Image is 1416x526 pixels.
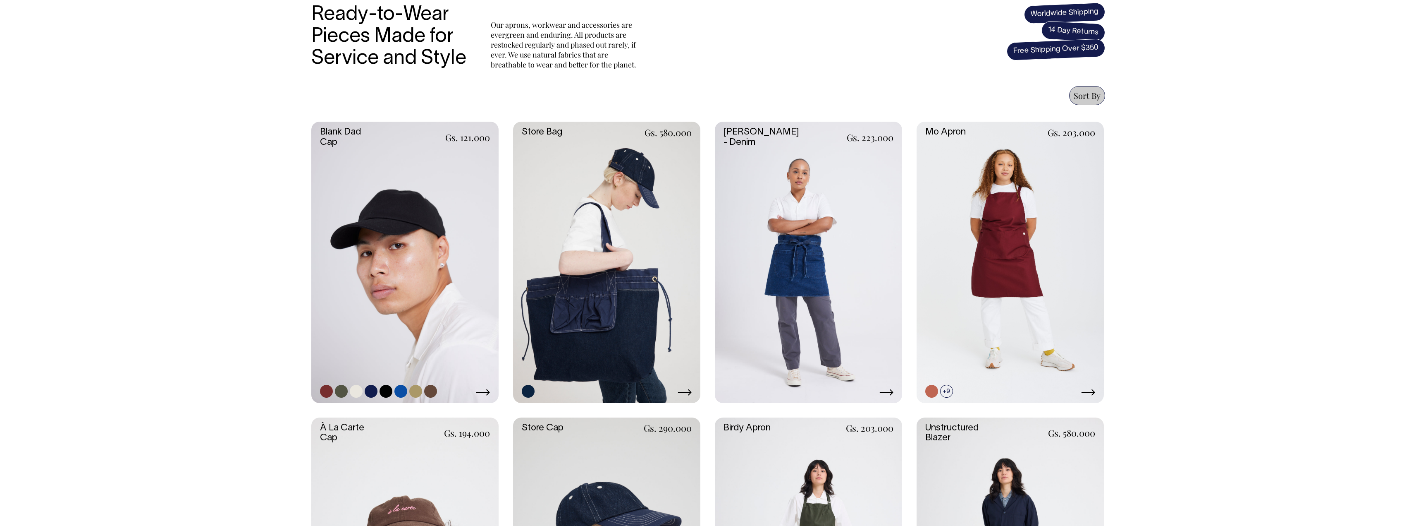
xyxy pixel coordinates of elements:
span: Worldwide Shipping [1024,2,1106,24]
span: +9 [940,385,953,398]
p: Our aprons, workwear and accessories are evergreen and enduring. All products are restocked regul... [491,20,640,70]
span: Free Shipping Over $350 [1006,38,1106,61]
span: Sort By [1074,90,1101,101]
span: 14 Day Returns [1041,21,1105,42]
h3: Ready-to-Wear Pieces Made for Service and Style [311,4,473,70]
